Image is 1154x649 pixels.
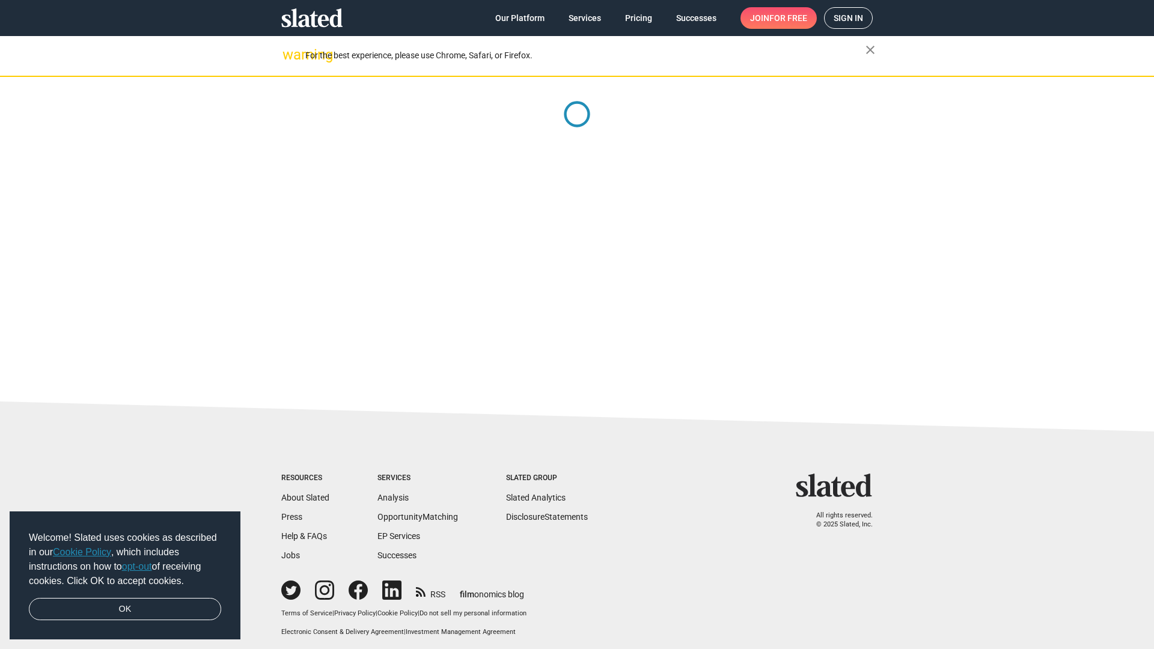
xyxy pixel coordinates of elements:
[53,547,111,557] a: Cookie Policy
[460,590,474,599] span: film
[377,474,458,483] div: Services
[29,531,221,588] span: Welcome! Slated uses cookies as described in our , which includes instructions on how to of recei...
[281,531,327,541] a: Help & FAQs
[334,609,376,617] a: Privacy Policy
[615,7,662,29] a: Pricing
[667,7,726,29] a: Successes
[281,493,329,502] a: About Slated
[460,579,524,600] a: filmonomics blog
[420,609,527,618] button: Do not sell my personal information
[495,7,545,29] span: Our Platform
[804,511,873,529] p: All rights reserved. © 2025 Slated, Inc.
[559,7,611,29] a: Services
[750,7,807,29] span: Join
[122,561,152,571] a: opt-out
[676,7,716,29] span: Successes
[506,474,588,483] div: Slated Group
[29,598,221,621] a: dismiss cookie message
[834,8,863,28] span: Sign in
[281,550,300,560] a: Jobs
[332,609,334,617] span: |
[404,628,406,636] span: |
[569,7,601,29] span: Services
[376,609,377,617] span: |
[625,7,652,29] span: Pricing
[824,7,873,29] a: Sign in
[740,7,817,29] a: Joinfor free
[281,512,302,522] a: Press
[506,512,588,522] a: DisclosureStatements
[416,582,445,600] a: RSS
[769,7,807,29] span: for free
[281,474,329,483] div: Resources
[406,628,516,636] a: Investment Management Agreement
[377,531,420,541] a: EP Services
[418,609,420,617] span: |
[377,493,409,502] a: Analysis
[377,609,418,617] a: Cookie Policy
[281,628,404,636] a: Electronic Consent & Delivery Agreement
[377,550,417,560] a: Successes
[305,47,865,64] div: For the best experience, please use Chrome, Safari, or Firefox.
[282,47,297,62] mat-icon: warning
[377,512,458,522] a: OpportunityMatching
[10,511,240,640] div: cookieconsent
[863,43,878,57] mat-icon: close
[506,493,566,502] a: Slated Analytics
[486,7,554,29] a: Our Platform
[281,609,332,617] a: Terms of Service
